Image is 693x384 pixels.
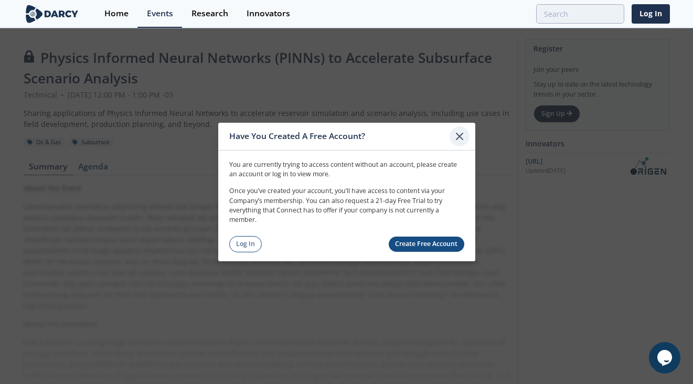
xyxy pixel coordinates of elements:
div: Innovators [247,9,290,18]
p: Once you’ve created your account, you’ll have access to content via your Company’s membership. Yo... [229,186,464,225]
iframe: chat widget [649,342,683,374]
img: logo-wide.svg [24,5,81,23]
p: You are currently trying to access content without an account, please create an account or log in... [229,159,464,179]
div: Research [191,9,228,18]
a: Create Free Account [389,237,464,252]
div: Have You Created A Free Account? [229,126,450,146]
input: Advanced Search [536,4,624,24]
a: Log In [632,4,670,24]
div: Home [104,9,129,18]
div: Events [147,9,173,18]
a: Log In [229,236,262,252]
